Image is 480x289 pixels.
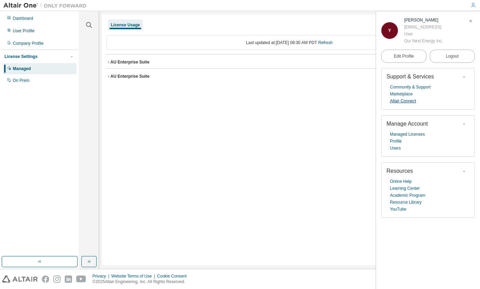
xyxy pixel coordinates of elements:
[92,273,111,279] div: Privacy
[106,54,472,70] button: AU Enterprise SuiteLicense ID: 125639
[92,279,191,285] p: © 2025 Altair Engineering, Inc. All Rights Reserved.
[404,31,443,37] div: User
[110,74,150,79] div: AU Enterprise Suite
[404,37,443,44] div: Our Next Energy Inc.
[110,59,150,65] div: AU Enterprise Suite
[106,69,472,84] button: AU Enterprise SuiteLicense ID: 126195
[404,24,443,31] div: [EMAIL_ADDRESS]
[390,84,430,91] a: Community & Support
[390,97,416,104] a: Altair Connect
[5,54,37,59] div: License Settings
[65,275,72,283] img: linkedin.svg
[394,53,414,59] span: Edit Profile
[13,78,29,83] div: On Prem
[381,50,427,63] a: Edit Profile
[390,199,421,206] a: Resource Library
[404,17,443,24] div: Yufeng Long
[13,28,35,34] div: User Profile
[76,275,86,283] img: youtube.svg
[386,121,428,127] span: Manage Account
[13,41,44,46] div: Company Profile
[13,16,33,21] div: Dashboard
[388,28,391,33] span: Y
[111,22,140,28] div: License Usage
[106,35,472,50] div: Last updated at: [DATE] 08:30 AM PDT
[390,206,406,213] a: YouTube
[390,138,402,145] a: Profile
[42,275,49,283] img: facebook.svg
[53,275,61,283] img: instagram.svg
[390,192,425,199] a: Academic Program
[390,178,412,185] a: Online Help
[13,66,31,71] div: Managed
[111,273,157,279] div: Website Terms of Use
[430,50,475,63] button: Logout
[2,275,38,283] img: altair_logo.svg
[157,273,190,279] div: Cookie Consent
[390,131,425,138] a: Managed Licenses
[386,168,413,174] span: Resources
[446,53,459,60] span: Logout
[386,74,434,79] span: Support & Services
[3,2,90,9] img: Altair One
[390,145,401,152] a: Users
[390,91,412,97] a: Marketplace
[318,40,333,45] a: Refresh
[390,185,420,192] a: Learning Center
